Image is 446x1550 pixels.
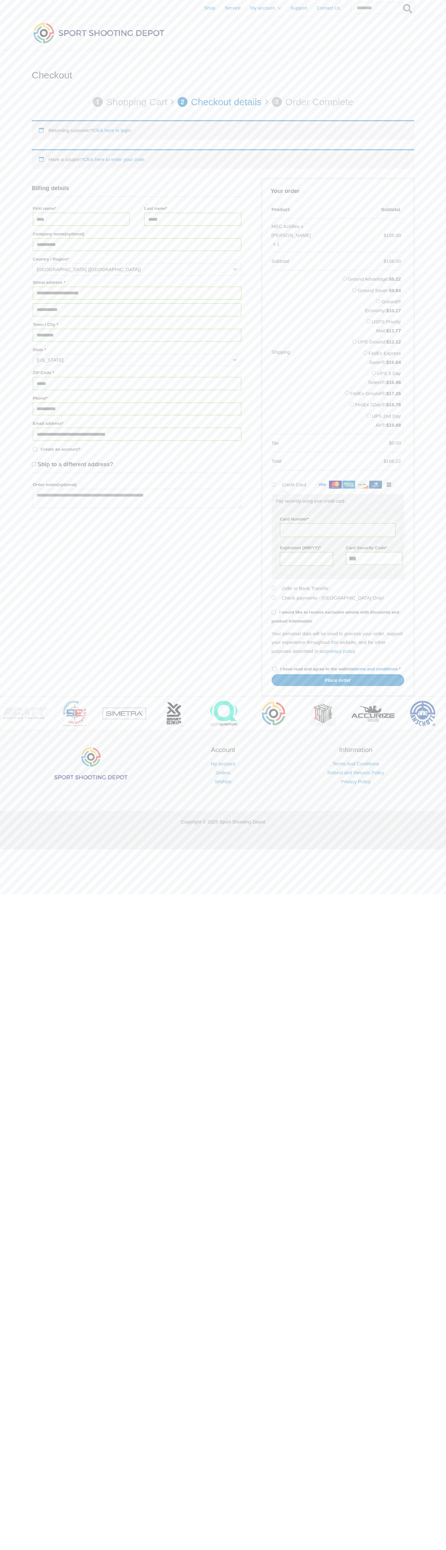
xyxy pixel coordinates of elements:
[389,440,401,446] bdi: 0.00
[386,391,401,396] bdi: 17.26
[33,204,130,213] label: First name
[384,458,386,464] span: $
[216,770,230,775] a: Orders
[93,97,103,107] span: 1
[389,276,401,282] bdi: 8.22
[326,648,355,654] a: privacy policy
[342,481,355,489] img: amex
[32,120,414,140] div: Returning customer?
[386,380,401,385] bdi: 16.96
[386,328,389,333] span: $
[386,308,389,313] span: $
[350,391,401,396] label: FedEx Ground®:
[144,204,241,213] label: Last name
[272,270,340,434] th: Shipping
[386,339,401,344] bdi: 12.12
[386,339,389,344] span: $
[384,258,386,264] span: $
[386,391,389,396] span: $
[32,70,414,81] h1: Checkout
[386,380,389,385] span: $
[93,128,131,133] a: Click here to login
[369,351,401,365] label: FedEx Express Saver®:
[365,299,401,313] label: Ground® Economy:
[178,97,188,107] span: 2
[273,667,277,671] input: I have read and agree to the websiteterms and conditions *
[372,319,401,333] label: USPS Priority Mail:
[272,222,337,240] div: MEC Achilles x [PERSON_NAME]
[368,371,401,385] label: UPS 3 Day Select®:
[83,157,144,162] a: Enter your coupon code
[383,481,395,489] img: jcb
[32,817,414,826] p: Copyright © 2025 Sport Shooting Depot
[384,258,401,264] bdi: 158.00
[272,452,340,470] th: Total
[386,422,401,428] bdi: 19.88
[272,674,404,686] button: Place order
[386,308,401,313] bdi: 10.17
[402,3,414,13] button: Search
[355,402,401,407] label: FedEx 2Day®:
[276,512,406,575] fieldset: Payment Info
[32,462,36,466] input: Ship to a different address?
[106,93,167,111] p: Shopping Cart
[297,745,414,786] aside: Footer Widget 3
[32,21,166,45] img: Sport Shooting Depot
[33,394,241,402] label: Phone
[340,201,404,219] th: Subtotal
[33,263,241,275] span: Country / Region
[33,320,241,329] label: Town / City
[297,759,414,786] nav: Information
[386,359,401,365] bdi: 16.64
[178,93,262,111] a: 2 Checkout details
[272,252,340,270] th: Subtotal
[386,402,389,407] span: $
[280,543,336,552] label: Expiration (MM/YY)
[280,667,398,671] span: I have read and agree to the website
[327,770,384,775] a: Refund and Returns Policy
[65,232,84,236] span: (optional)
[386,422,389,428] span: $
[33,480,241,489] label: Order notes
[33,354,241,366] span: State
[389,276,391,282] span: $
[282,482,395,487] label: Credit Card
[211,761,235,766] a: My account
[37,357,231,363] span: North Carolina
[33,230,241,238] label: Company name
[389,288,391,293] span: $
[297,745,414,755] h2: Information
[272,610,399,624] span: I would like to receive exclusive emails with discounts and product information
[389,288,401,293] bdi: 9.84
[384,232,386,238] span: $
[358,288,401,293] label: Ground Saver:
[165,759,281,786] nav: Account
[215,779,231,784] a: Wishlist
[32,745,149,796] aside: Footer Widget 1
[272,434,340,452] th: Tax
[280,515,402,523] label: Card Number
[272,201,340,219] th: Product
[272,610,276,614] input: I would like to receive exclusive emails with discounts and product information
[346,543,402,552] label: Card Security Code
[38,461,113,468] span: Ship to a different address?
[386,328,401,333] bdi: 11.77
[33,255,241,263] label: Country / Region
[384,458,401,464] bdi: 166.22
[191,93,262,111] p: Checkout details
[389,440,391,446] span: $
[282,586,329,591] label: Zelle or Bank Transfer
[32,178,414,696] form: Checkout
[372,413,401,428] label: UPS 2nd Day Air®:
[369,481,382,489] img: dinersclub
[272,629,404,656] p: Your personal data will be used to process your order, support your experience throughout this we...
[333,761,379,766] a: Terms And Conditions
[37,266,231,273] span: United States (US)
[358,339,401,344] label: UPS Ground:
[33,278,241,287] label: Street address
[33,368,241,377] label: ZIP Code
[32,178,242,197] h3: Billing details
[93,93,167,111] a: 1 Shopping Cart
[354,667,398,671] a: terms and conditions
[33,419,241,428] label: Email address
